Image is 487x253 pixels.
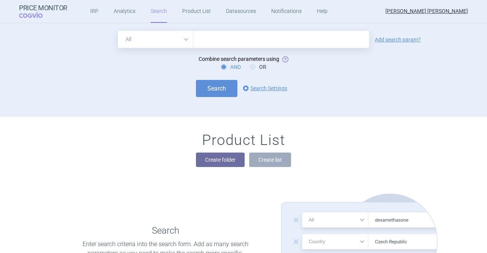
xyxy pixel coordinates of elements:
[241,84,287,93] a: Search Settings
[199,56,279,62] span: Combine search parameters using
[375,37,421,42] a: Add search param?
[249,153,291,167] button: Create list
[19,4,67,19] a: Price MonitorCOGVIO
[196,153,245,167] button: Create folder
[19,12,53,18] span: COGVIO
[19,4,67,12] strong: Price Monitor
[202,132,285,149] h1: Product List
[152,225,179,236] h1: Search
[250,63,266,71] label: OR
[221,63,241,71] label: AND
[196,80,237,97] button: Search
